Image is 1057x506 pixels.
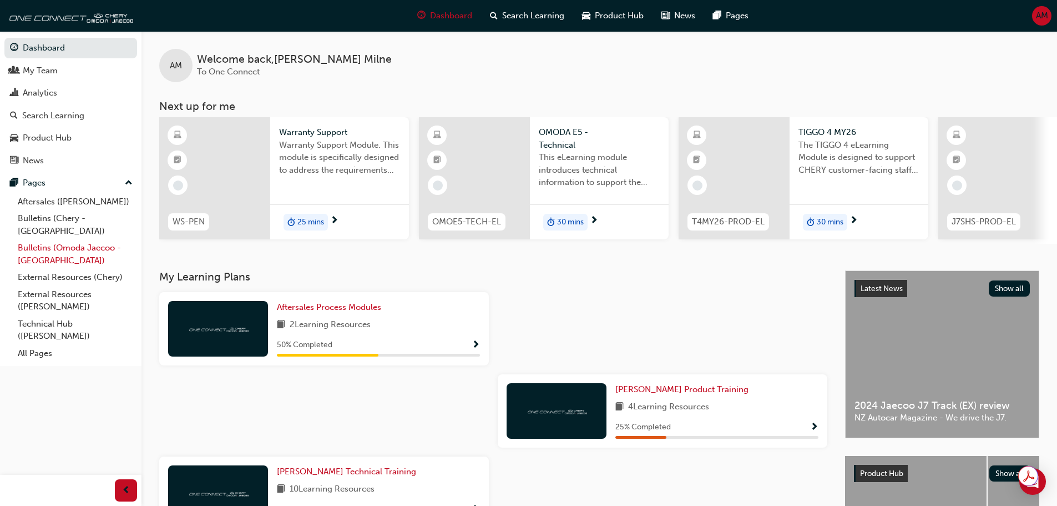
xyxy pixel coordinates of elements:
[13,193,137,211] a: Aftersales ([PERSON_NAME])
[4,128,137,148] a: Product Hub
[290,318,371,332] span: 2 Learning Resources
[13,345,137,362] a: All Pages
[4,83,137,103] a: Analytics
[277,301,386,314] a: Aftersales Process Modules
[23,87,57,99] div: Analytics
[13,286,137,315] a: External Resources ([PERSON_NAME])
[472,340,480,350] span: Show Progress
[433,153,441,168] span: booktick-icon
[125,176,133,191] span: up-icon
[408,4,481,27] a: guage-iconDashboard
[628,400,709,414] span: 4 Learning Resources
[615,383,753,396] a: [PERSON_NAME] Product Training
[174,153,181,168] span: booktick-icon
[854,280,1030,298] a: Latest NewsShow all
[854,412,1030,424] span: NZ Autocar Magazine - We drive the J7.
[197,67,260,77] span: To One Connect
[122,484,130,498] span: prev-icon
[13,210,137,239] a: Bulletins (Chery - [GEOGRAPHIC_DATA])
[989,280,1030,297] button: Show all
[4,38,137,58] a: Dashboard
[290,483,375,497] span: 10 Learning Resources
[277,465,421,478] a: [PERSON_NAME] Technical Training
[432,216,501,228] span: OMOE5-TECH-EL
[674,9,695,22] span: News
[10,156,18,166] span: news-icon
[173,216,205,228] span: WS-PEN
[539,126,660,151] span: OMODA E5 - Technical
[10,88,18,98] span: chart-icon
[615,421,671,434] span: 25 % Completed
[277,483,285,497] span: book-icon
[287,215,295,229] span: duration-icon
[170,59,182,72] span: AM
[953,128,960,143] span: learningResourceType_ELEARNING-icon
[798,126,919,139] span: TIGGO 4 MY26
[590,216,598,226] span: next-icon
[4,151,137,171] a: News
[159,270,827,283] h3: My Learning Plans
[952,216,1016,228] span: J7SHS-PROD-EL
[854,465,1030,483] a: Product HubShow all
[10,66,18,76] span: people-icon
[433,128,441,143] span: learningResourceType_ELEARNING-icon
[23,177,45,189] div: Pages
[22,109,84,122] div: Search Learning
[277,318,285,332] span: book-icon
[23,132,72,144] div: Product Hub
[277,339,332,352] span: 50 % Completed
[692,216,765,228] span: T4MY26-PROD-EL
[615,400,624,414] span: book-icon
[810,420,818,434] button: Show Progress
[582,9,590,23] span: car-icon
[661,9,670,23] span: news-icon
[6,4,133,27] img: oneconnect
[4,106,137,126] a: Search Learning
[693,153,701,168] span: booktick-icon
[692,181,702,191] span: learningRecordVerb_NONE-icon
[188,488,249,498] img: oneconnect
[4,36,137,173] button: DashboardMy TeamAnalyticsSearch LearningProduct HubNews
[653,4,704,27] a: news-iconNews
[10,133,18,143] span: car-icon
[419,117,669,239] a: OMOE5-TECH-ELOMODA E5 - TechnicalThis eLearning module introduces technical information to suppor...
[854,399,1030,412] span: 2024 Jaecoo J7 Track (EX) review
[279,139,400,177] span: Warranty Support Module. This module is specifically designed to address the requirements and pro...
[726,9,749,22] span: Pages
[417,9,426,23] span: guage-icon
[4,173,137,193] button: Pages
[693,128,701,143] span: learningResourceType_ELEARNING-icon
[704,4,757,27] a: pages-iconPages
[297,216,324,229] span: 25 mins
[277,467,416,477] span: [PERSON_NAME] Technical Training
[277,302,381,312] span: Aftersales Process Modules
[953,153,960,168] span: booktick-icon
[174,128,181,143] span: learningResourceType_ELEARNING-icon
[188,323,249,334] img: oneconnect
[615,384,749,394] span: [PERSON_NAME] Product Training
[952,181,962,191] span: learningRecordVerb_NONE-icon
[10,178,18,188] span: pages-icon
[679,117,928,239] a: T4MY26-PROD-ELTIGGO 4 MY26The TIGGO 4 eLearning Module is designed to support CHERY customer-faci...
[573,4,653,27] a: car-iconProduct Hub
[502,9,564,22] span: Search Learning
[860,469,903,478] span: Product Hub
[279,126,400,139] span: Warranty Support
[23,64,58,77] div: My Team
[472,338,480,352] button: Show Progress
[13,239,137,269] a: Bulletins (Omoda Jaecoo - [GEOGRAPHIC_DATA])
[861,284,903,293] span: Latest News
[141,100,1057,113] h3: Next up for me
[330,216,338,226] span: next-icon
[557,216,584,229] span: 30 mins
[481,4,573,27] a: search-iconSearch Learning
[433,181,443,191] span: learningRecordVerb_NONE-icon
[713,9,721,23] span: pages-icon
[159,117,409,239] a: WS-PENWarranty SupportWarranty Support Module. This module is specifically designed to address th...
[817,216,843,229] span: 30 mins
[807,215,815,229] span: duration-icon
[845,270,1039,438] a: Latest NewsShow all2024 Jaecoo J7 Track (EX) reviewNZ Autocar Magazine - We drive the J7.
[13,269,137,286] a: External Resources (Chery)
